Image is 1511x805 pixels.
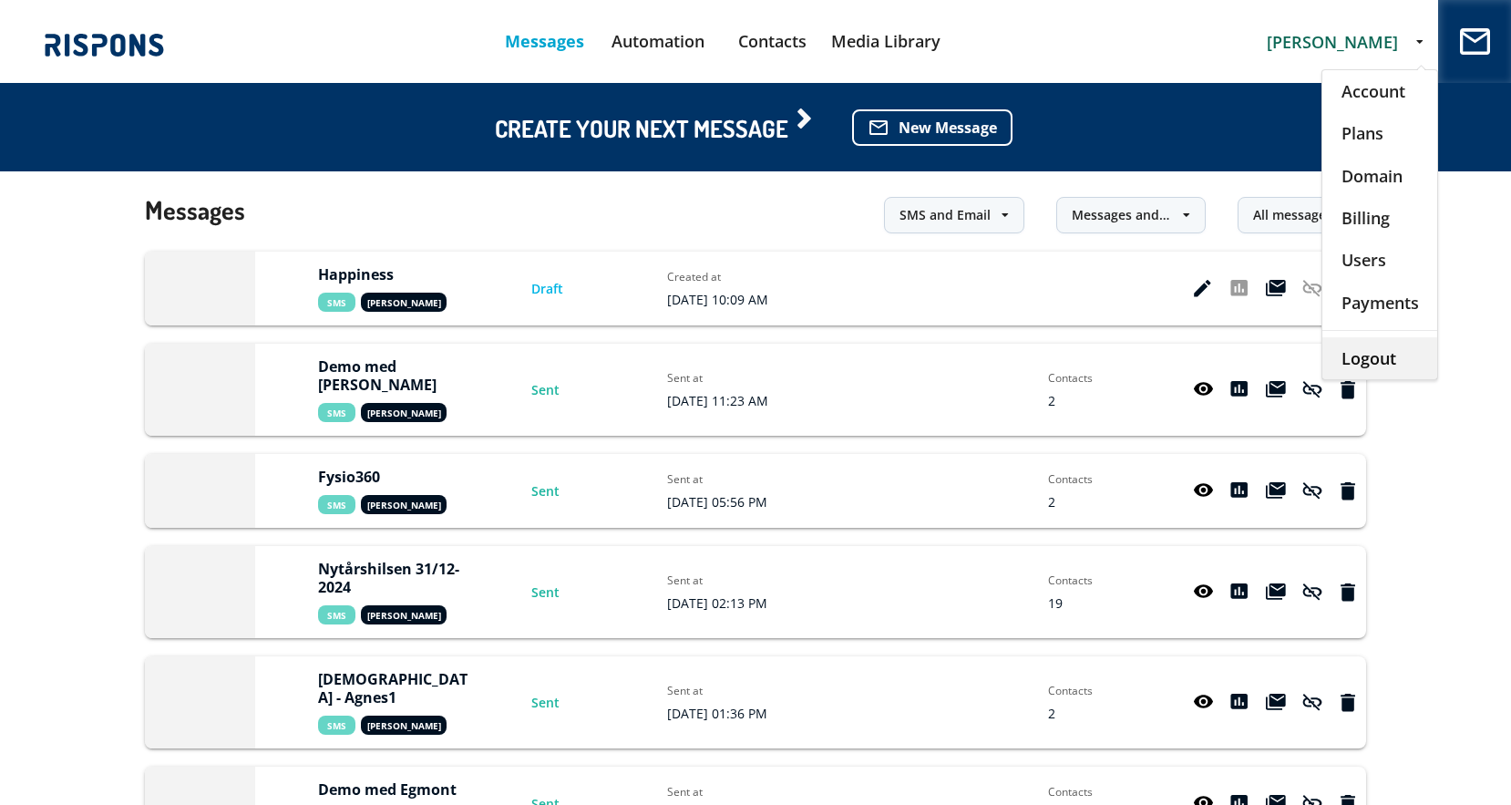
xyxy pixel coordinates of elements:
[1194,280,1211,298] i: Edit
[1302,280,1322,298] i: Can not freeze drafts
[1302,482,1322,501] i: Freeze message
[1048,705,1121,722] div: 2
[667,683,795,698] div: Sent at
[1266,381,1286,399] i: Duplicate message
[1193,381,1214,399] i: Preview
[1302,694,1322,712] i: Freeze message
[852,109,1012,146] button: mail_outlineNew Message
[1230,381,1248,399] i: Message analytics
[1266,583,1286,602] i: Duplicate message
[488,18,601,65] a: Messages
[1267,31,1398,53] span: [PERSON_NAME]
[667,291,795,308] div: [DATE] 10:09 AM
[1253,206,1332,224] div: All messages
[1048,493,1121,511] div: 2
[318,357,468,394] div: Demo med [PERSON_NAME]
[1072,206,1172,224] div: Messages and Automation
[1266,482,1286,501] i: Duplicate message
[318,495,355,514] span: Sms
[531,583,604,602] div: Sent
[361,403,447,422] span: [PERSON_NAME]
[1230,583,1248,602] i: Message analytics
[899,206,991,224] div: SMS and Email
[318,605,355,624] span: Sms
[495,118,816,138] span: CREATE YOUR NEXT MESSAGE
[715,18,829,65] a: Contacts
[1048,471,1121,487] div: Contacts
[601,18,715,65] a: Automation
[1048,594,1121,612] div: 19
[1193,583,1214,602] i: Preview
[1322,239,1437,281] div: Users
[667,705,795,722] div: [DATE] 01:36 PM
[1341,583,1355,602] i: Delete message
[868,117,889,139] i: mail_outline
[318,560,468,596] div: Nytårshilsen 31/12-2024
[1048,370,1121,386] div: Contacts
[1322,281,1437,323] div: Payments
[531,694,604,712] div: Sent
[1266,280,1286,298] i: Duplicate message
[318,780,468,799] div: Demo med Egmont
[667,594,795,612] div: [DATE] 02:13 PM
[667,370,795,386] div: Sent at
[1193,694,1214,712] i: Preview
[1341,694,1355,712] i: Delete message
[1048,683,1121,698] div: Contacts
[318,293,355,312] span: Sms
[1230,280,1248,298] i: Message analytics
[667,493,795,511] div: [DATE] 05:56 PM
[1230,694,1248,712] i: Message analytics
[318,670,468,707] div: [DEMOGRAPHIC_DATA] - Agnes1
[318,716,355,735] span: Sms
[318,265,468,284] div: Happiness
[361,716,447,735] span: [PERSON_NAME]
[1302,381,1322,399] i: Freeze message
[1322,112,1437,154] div: Plans
[667,269,795,284] div: Created at
[1048,573,1121,588] div: Contacts
[667,573,795,588] div: Sent at
[318,403,355,422] span: Sms
[1048,392,1121,409] div: 2
[1322,70,1437,112] div: Account
[1322,197,1437,239] div: Billing
[1341,482,1355,501] i: Delete message
[1322,155,1437,197] div: Domain
[361,293,447,312] span: [PERSON_NAME]
[1341,381,1355,399] i: Delete message
[829,18,943,65] a: Media Library
[531,280,604,298] div: Draft
[318,468,468,486] div: Fysio360
[531,381,604,399] div: Sent
[145,168,245,252] h1: Messages
[361,495,447,514] span: [PERSON_NAME]
[667,392,795,409] div: [DATE] 11:23 AM
[1322,337,1437,379] div: Logout
[1230,482,1248,501] i: Message analytics
[1302,583,1322,602] i: Freeze message
[1266,694,1286,712] i: Duplicate message
[667,471,795,487] div: Sent at
[1048,784,1121,800] div: Contacts
[1193,482,1214,501] i: Preview
[667,784,795,800] div: Sent at
[531,482,604,501] div: Sent
[361,605,447,624] span: [PERSON_NAME]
